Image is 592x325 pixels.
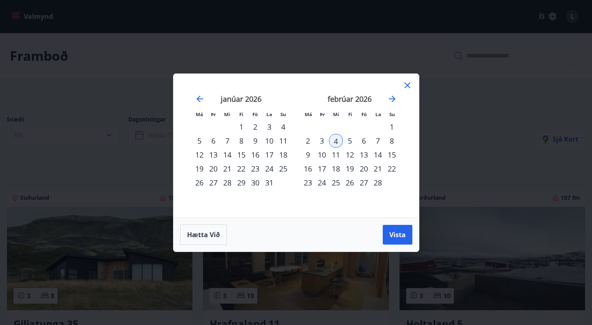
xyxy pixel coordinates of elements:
td: Selected as start date. miðvikudagur, 4. febrúar 2026 [329,134,343,148]
td: Choose fimmtudagur, 8. janúar 2026 as your check-out date. It’s available. [234,134,248,148]
button: Vista [383,225,412,245]
td: Choose laugardagur, 24. janúar 2026 as your check-out date. It’s available. [262,162,276,176]
div: 19 [343,162,357,176]
small: Má [305,111,312,117]
div: 22 [385,162,399,176]
div: Calendar [183,84,409,208]
td: Choose laugardagur, 10. janúar 2026 as your check-out date. It’s available. [262,134,276,148]
td: Choose þriðjudagur, 17. febrúar 2026 as your check-out date. It’s available. [315,162,329,176]
td: Choose mánudagur, 12. janúar 2026 as your check-out date. It’s available. [192,148,206,162]
td: Choose laugardagur, 14. febrúar 2026 as your check-out date. It’s available. [371,148,385,162]
div: 28 [220,176,234,190]
td: Choose föstudagur, 23. janúar 2026 as your check-out date. It’s available. [248,162,262,176]
div: 10 [315,148,329,162]
td: Choose miðvikudagur, 28. janúar 2026 as your check-out date. It’s available. [220,176,234,190]
small: Fö [361,111,367,117]
div: 17 [315,162,329,176]
td: Choose mánudagur, 16. febrúar 2026 as your check-out date. It’s available. [301,162,315,176]
td: Choose fimmtudagur, 26. febrúar 2026 as your check-out date. It’s available. [343,176,357,190]
small: Má [196,111,203,117]
div: 15 [234,148,248,162]
div: 17 [262,148,276,162]
div: 5 [192,134,206,148]
div: 11 [276,134,290,148]
div: 8 [234,134,248,148]
small: Su [280,111,286,117]
td: Choose sunnudagur, 4. janúar 2026 as your check-out date. It’s available. [276,120,290,134]
td: Choose laugardagur, 7. febrúar 2026 as your check-out date. It’s available. [371,134,385,148]
small: La [375,111,381,117]
small: Fi [239,111,243,117]
div: 13 [357,148,371,162]
small: Mi [333,111,339,117]
div: 14 [371,148,385,162]
div: 7 [220,134,234,148]
small: La [266,111,272,117]
td: Choose föstudagur, 2. janúar 2026 as your check-out date. It’s available. [248,120,262,134]
div: 2 [248,120,262,134]
div: 6 [206,134,220,148]
td: Choose miðvikudagur, 7. janúar 2026 as your check-out date. It’s available. [220,134,234,148]
div: Move backward to switch to the previous month. [195,94,205,104]
div: 20 [357,162,371,176]
td: Choose miðvikudagur, 25. febrúar 2026 as your check-out date. It’s available. [329,176,343,190]
button: Hætta við [180,224,227,245]
div: 25 [276,162,290,176]
div: 4 [329,134,343,148]
td: Choose laugardagur, 21. febrúar 2026 as your check-out date. It’s available. [371,162,385,176]
td: Choose föstudagur, 13. febrúar 2026 as your check-out date. It’s available. [357,148,371,162]
div: 18 [329,162,343,176]
div: 27 [357,176,371,190]
div: 13 [206,148,220,162]
td: Choose fimmtudagur, 19. febrúar 2026 as your check-out date. It’s available. [343,162,357,176]
td: Choose sunnudagur, 1. febrúar 2026 as your check-out date. It’s available. [385,120,399,134]
td: Choose miðvikudagur, 14. janúar 2026 as your check-out date. It’s available. [220,148,234,162]
div: 30 [248,176,262,190]
div: 16 [301,162,315,176]
div: 22 [234,162,248,176]
span: Hætta við [187,230,220,239]
div: 24 [262,162,276,176]
div: 11 [329,148,343,162]
div: 23 [248,162,262,176]
td: Choose sunnudagur, 11. janúar 2026 as your check-out date. It’s available. [276,134,290,148]
td: Choose miðvikudagur, 11. febrúar 2026 as your check-out date. It’s available. [329,148,343,162]
div: 25 [329,176,343,190]
td: Choose laugardagur, 31. janúar 2026 as your check-out date. It’s available. [262,176,276,190]
div: 4 [276,120,290,134]
td: Choose laugardagur, 17. janúar 2026 as your check-out date. It’s available. [262,148,276,162]
div: 5 [343,134,357,148]
td: Choose laugardagur, 3. janúar 2026 as your check-out date. It’s available. [262,120,276,134]
td: Choose föstudagur, 20. febrúar 2026 as your check-out date. It’s available. [357,162,371,176]
td: Choose þriðjudagur, 3. febrúar 2026 as your check-out date. It’s available. [315,134,329,148]
div: 6 [357,134,371,148]
td: Choose þriðjudagur, 20. janúar 2026 as your check-out date. It’s available. [206,162,220,176]
td: Choose fimmtudagur, 5. febrúar 2026 as your check-out date. It’s available. [343,134,357,148]
div: 3 [315,134,329,148]
td: Choose þriðjudagur, 27. janúar 2026 as your check-out date. It’s available. [206,176,220,190]
div: 21 [371,162,385,176]
td: Choose þriðjudagur, 13. janúar 2026 as your check-out date. It’s available. [206,148,220,162]
td: Choose föstudagur, 27. febrúar 2026 as your check-out date. It’s available. [357,176,371,190]
td: Choose föstudagur, 16. janúar 2026 as your check-out date. It’s available. [248,148,262,162]
div: Move forward to switch to the next month. [387,94,397,104]
td: Choose mánudagur, 5. janúar 2026 as your check-out date. It’s available. [192,134,206,148]
small: Þr [211,111,216,117]
div: 28 [371,176,385,190]
div: 27 [206,176,220,190]
span: Vista [389,230,406,239]
div: 20 [206,162,220,176]
small: Fö [252,111,258,117]
strong: janúar 2026 [221,94,261,104]
div: 12 [343,148,357,162]
small: Þr [320,111,325,117]
div: 18 [276,148,290,162]
div: 26 [343,176,357,190]
small: Mi [224,111,230,117]
td: Choose föstudagur, 30. janúar 2026 as your check-out date. It’s available. [248,176,262,190]
td: Choose fimmtudagur, 22. janúar 2026 as your check-out date. It’s available. [234,162,248,176]
div: 29 [234,176,248,190]
small: Fi [348,111,352,117]
strong: febrúar 2026 [328,94,372,104]
td: Choose mánudagur, 26. janúar 2026 as your check-out date. It’s available. [192,176,206,190]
